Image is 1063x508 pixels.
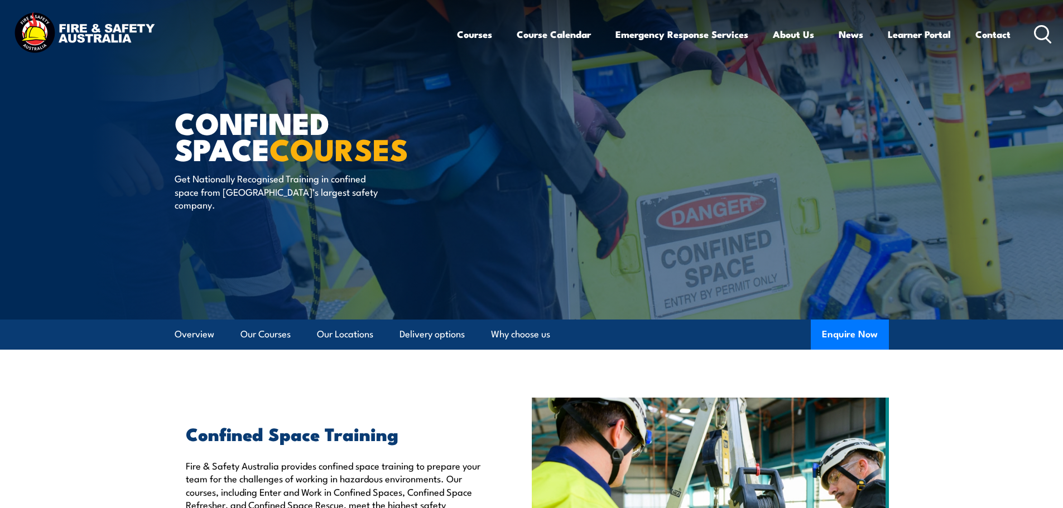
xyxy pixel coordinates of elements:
[175,109,450,161] h1: Confined Space
[491,320,550,349] a: Why choose us
[457,20,492,49] a: Courses
[241,320,291,349] a: Our Courses
[975,20,1011,49] a: Contact
[186,425,480,441] h2: Confined Space Training
[615,20,748,49] a: Emergency Response Services
[517,20,591,49] a: Course Calendar
[317,320,373,349] a: Our Locations
[839,20,863,49] a: News
[400,320,465,349] a: Delivery options
[811,320,889,350] button: Enquire Now
[175,172,378,211] p: Get Nationally Recognised Training in confined space from [GEOGRAPHIC_DATA]’s largest safety comp...
[175,320,214,349] a: Overview
[270,125,408,171] strong: COURSES
[888,20,951,49] a: Learner Portal
[773,20,814,49] a: About Us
